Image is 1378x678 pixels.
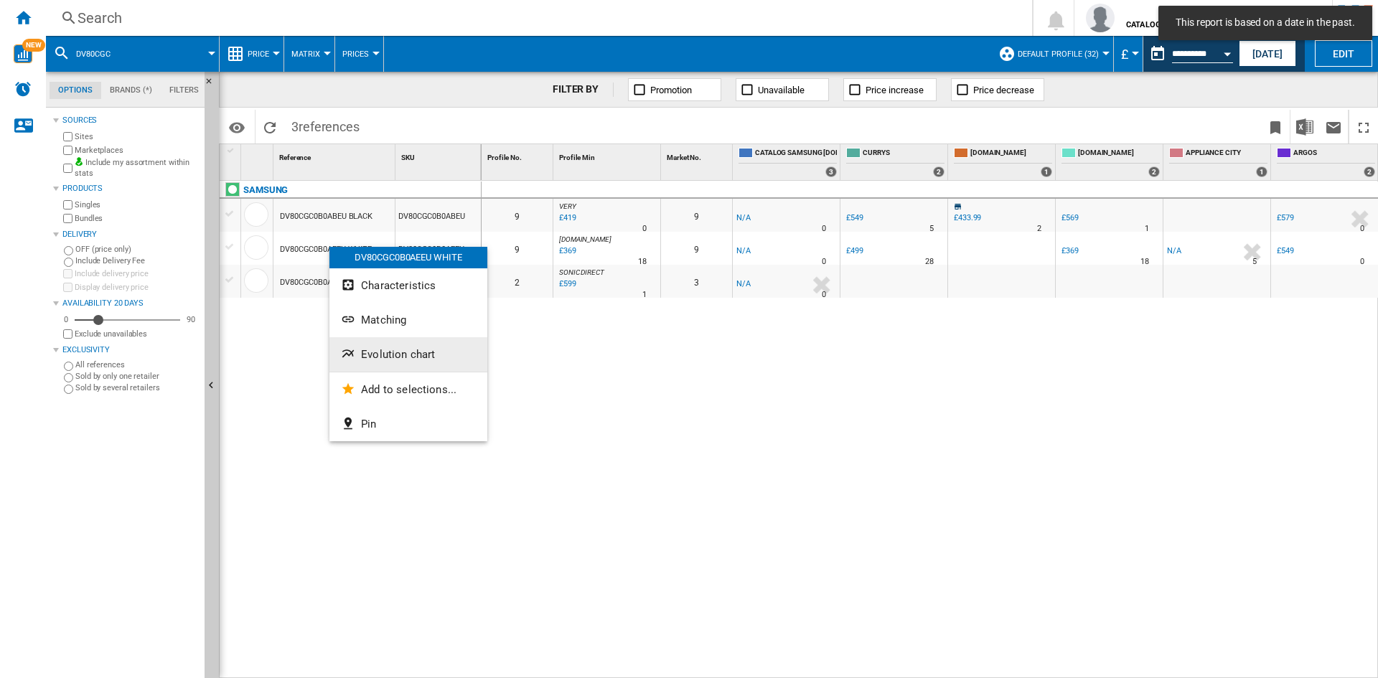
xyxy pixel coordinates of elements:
button: Matching [329,303,487,337]
span: This report is based on a date in the past. [1171,16,1359,30]
button: Pin... [329,407,487,441]
span: Add to selections... [361,383,456,396]
span: Pin [361,418,376,430]
span: Matching [361,314,406,326]
button: Evolution chart [329,337,487,372]
div: DV80CGC0B0AEEU WHITE [329,247,487,268]
span: Evolution chart [361,348,435,361]
button: Characteristics [329,268,487,303]
span: Characteristics [361,279,436,292]
button: Add to selections... [329,372,487,407]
